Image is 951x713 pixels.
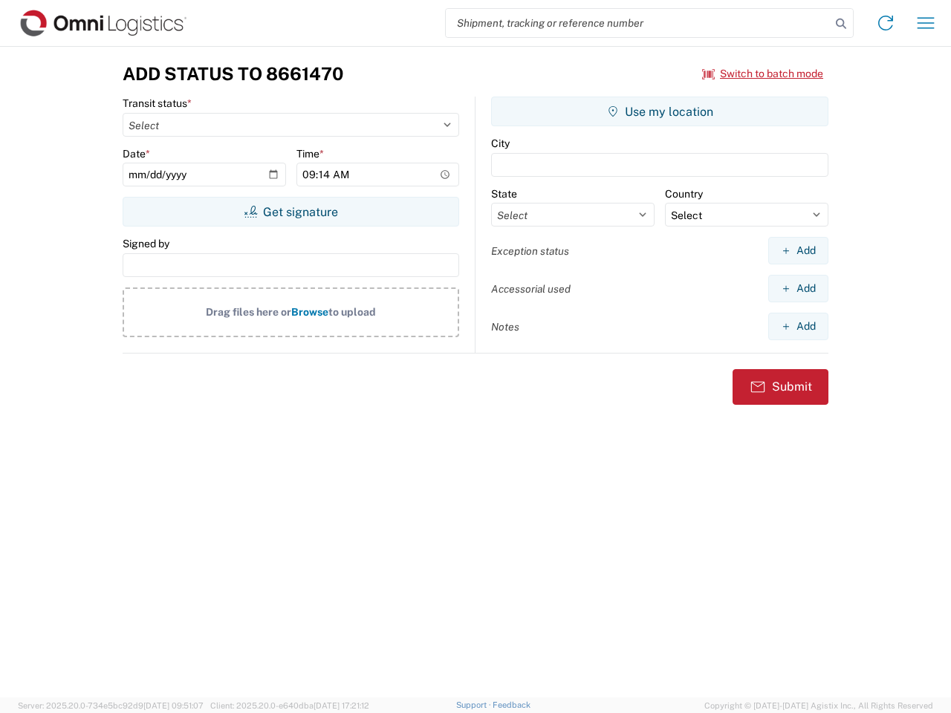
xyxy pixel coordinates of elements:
[206,306,291,318] span: Drag files here or
[123,197,459,227] button: Get signature
[733,369,828,405] button: Submit
[456,700,493,709] a: Support
[768,313,828,340] button: Add
[296,147,324,160] label: Time
[491,97,828,126] button: Use my location
[704,699,933,712] span: Copyright © [DATE]-[DATE] Agistix Inc., All Rights Reserved
[210,701,369,710] span: Client: 2025.20.0-e640dba
[665,187,703,201] label: Country
[291,306,328,318] span: Browse
[328,306,376,318] span: to upload
[491,244,569,258] label: Exception status
[491,187,517,201] label: State
[702,62,823,86] button: Switch to batch mode
[123,63,343,85] h3: Add Status to 8661470
[314,701,369,710] span: [DATE] 17:21:12
[18,701,204,710] span: Server: 2025.20.0-734e5bc92d9
[123,97,192,110] label: Transit status
[446,9,831,37] input: Shipment, tracking or reference number
[491,137,510,150] label: City
[491,320,519,333] label: Notes
[123,237,169,250] label: Signed by
[491,282,571,296] label: Accessorial used
[143,701,204,710] span: [DATE] 09:51:07
[493,700,530,709] a: Feedback
[768,275,828,302] button: Add
[768,237,828,264] button: Add
[123,147,150,160] label: Date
